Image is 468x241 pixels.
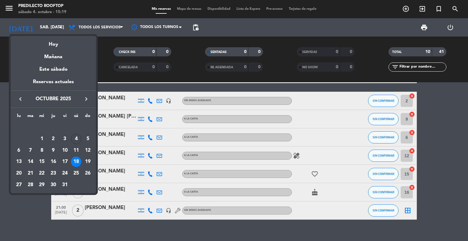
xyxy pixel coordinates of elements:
div: 2 [48,134,58,144]
div: 25 [71,168,81,179]
td: OCT. [13,122,94,133]
div: 6 [14,145,24,156]
div: 22 [37,168,47,179]
th: viernes [59,112,71,122]
div: Este sábado [11,61,96,78]
div: 31 [60,180,70,190]
td: 2 de octubre de 2025 [48,133,59,145]
div: 30 [48,180,58,190]
td: 7 de octubre de 2025 [25,145,36,156]
td: 20 de octubre de 2025 [13,168,25,179]
span: octubre 2025 [26,95,81,103]
i: keyboard_arrow_left [17,95,24,103]
div: 3 [60,134,70,144]
td: 16 de octubre de 2025 [48,156,59,168]
td: 17 de octubre de 2025 [59,156,71,168]
td: 24 de octubre de 2025 [59,168,71,179]
td: 14 de octubre de 2025 [25,156,36,168]
i: keyboard_arrow_right [83,95,90,103]
td: 19 de octubre de 2025 [82,156,94,168]
button: keyboard_arrow_left [15,95,26,103]
td: 22 de octubre de 2025 [36,168,48,179]
div: 21 [25,168,36,179]
div: 24 [60,168,70,179]
div: 12 [83,145,93,156]
div: 26 [83,168,93,179]
div: 9 [48,145,58,156]
div: 29 [37,180,47,190]
button: keyboard_arrow_right [81,95,92,103]
div: 23 [48,168,58,179]
div: 13 [14,157,24,167]
div: 18 [71,157,81,167]
div: 14 [25,157,36,167]
div: 20 [14,168,24,179]
td: 31 de octubre de 2025 [59,179,71,191]
td: 15 de octubre de 2025 [36,156,48,168]
th: miércoles [36,112,48,122]
div: 11 [71,145,81,156]
td: 4 de octubre de 2025 [71,133,82,145]
td: 9 de octubre de 2025 [48,145,59,156]
td: 28 de octubre de 2025 [25,179,36,191]
div: 8 [37,145,47,156]
th: sábado [71,112,82,122]
div: 28 [25,180,36,190]
div: 1 [37,134,47,144]
div: 15 [37,157,47,167]
td: 29 de octubre de 2025 [36,179,48,191]
td: 5 de octubre de 2025 [82,133,94,145]
td: 8 de octubre de 2025 [36,145,48,156]
td: 18 de octubre de 2025 [71,156,82,168]
div: Hoy [11,36,96,48]
th: lunes [13,112,25,122]
td: 6 de octubre de 2025 [13,145,25,156]
td: 13 de octubre de 2025 [13,156,25,168]
th: martes [25,112,36,122]
td: 26 de octubre de 2025 [82,168,94,179]
div: Reservas actuales [11,78,96,90]
td: 3 de octubre de 2025 [59,133,71,145]
td: 27 de octubre de 2025 [13,179,25,191]
td: 23 de octubre de 2025 [48,168,59,179]
div: 4 [71,134,81,144]
div: 27 [14,180,24,190]
th: domingo [82,112,94,122]
td: 11 de octubre de 2025 [71,145,82,156]
td: 1 de octubre de 2025 [36,133,48,145]
div: 10 [60,145,70,156]
div: 19 [83,157,93,167]
td: 25 de octubre de 2025 [71,168,82,179]
td: 12 de octubre de 2025 [82,145,94,156]
div: Mañana [11,48,96,61]
th: jueves [48,112,59,122]
div: 16 [48,157,58,167]
div: 5 [83,134,93,144]
td: 30 de octubre de 2025 [48,179,59,191]
td: 10 de octubre de 2025 [59,145,71,156]
td: 21 de octubre de 2025 [25,168,36,179]
div: 17 [60,157,70,167]
div: 7 [25,145,36,156]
